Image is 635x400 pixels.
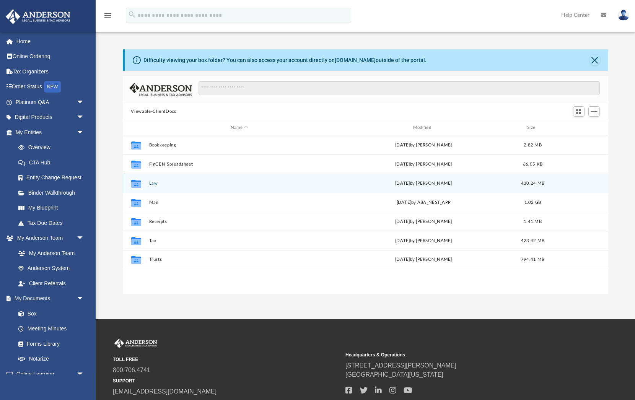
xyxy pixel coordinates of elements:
[5,110,96,125] a: Digital Productsarrow_drop_down
[149,238,330,243] button: Tax
[131,108,176,115] button: Viewable-ClientDocs
[11,215,96,231] a: Tax Due Dates
[123,135,608,294] div: grid
[333,124,514,131] div: Modified
[5,49,96,64] a: Online Ordering
[113,377,340,384] small: SUPPORT
[113,338,159,348] img: Anderson Advisors Platinum Portal
[11,261,92,276] a: Anderson System
[333,218,514,225] div: [DATE] by [PERSON_NAME]
[524,143,542,147] span: 2.82 MB
[11,155,96,170] a: CTA Hub
[521,181,544,185] span: 430.24 MB
[149,162,330,167] button: FinCEN Spreadsheet
[5,79,96,95] a: Order StatusNEW
[11,336,88,351] a: Forms Library
[551,124,605,131] div: id
[44,81,61,93] div: NEW
[148,124,329,131] div: Name
[143,56,427,64] div: Difficulty viewing your box folder? You can also access your account directly on outside of the p...
[77,94,92,110] span: arrow_drop_down
[103,11,112,20] i: menu
[345,362,456,369] a: [STREET_ADDRESS][PERSON_NAME]
[5,125,96,140] a: My Entitiesarrow_drop_down
[588,106,600,117] button: Add
[113,388,217,395] a: [EMAIL_ADDRESS][DOMAIN_NAME]
[395,181,410,185] span: [DATE]
[11,185,96,200] a: Binder Walkthrough
[11,246,88,261] a: My Anderson Team
[11,170,96,185] a: Entity Change Request
[5,94,96,110] a: Platinum Q&Aarrow_drop_down
[335,57,376,63] a: [DOMAIN_NAME]
[5,291,92,306] a: My Documentsarrow_drop_down
[524,200,541,205] span: 1.02 GB
[199,81,599,96] input: Search files and folders
[5,64,96,79] a: Tax Organizers
[589,55,600,65] button: Close
[333,161,514,168] div: [DATE] by [PERSON_NAME]
[5,34,96,49] a: Home
[11,200,92,216] a: My Blueprint
[618,10,629,21] img: User Pic
[11,321,92,337] a: Meeting Minutes
[521,257,544,262] span: 794.41 MB
[149,181,330,186] button: Law
[523,162,542,166] span: 66.05 KB
[521,239,544,243] span: 423.42 MB
[113,356,340,363] small: TOLL FREE
[5,231,92,246] a: My Anderson Teamarrow_drop_down
[3,9,73,24] img: Anderson Advisors Platinum Portal
[77,125,92,140] span: arrow_drop_down
[126,124,145,131] div: id
[333,142,514,149] div: [DATE] by [PERSON_NAME]
[149,219,330,224] button: Receipts
[396,200,411,205] span: [DATE]
[11,276,92,291] a: Client Referrals
[77,231,92,246] span: arrow_drop_down
[149,257,330,262] button: Trusts
[103,15,112,20] a: menu
[11,306,88,321] a: Box
[333,180,514,187] div: by [PERSON_NAME]
[573,106,585,117] button: Switch to Grid View
[333,256,514,263] div: [DATE] by [PERSON_NAME]
[333,199,514,206] div: by ABA_NEST_APP
[149,200,330,205] button: Mail
[524,220,542,224] span: 1.41 MB
[333,237,514,244] div: [DATE] by [PERSON_NAME]
[517,124,548,131] div: Size
[149,143,330,148] button: Bookkeeping
[77,110,92,125] span: arrow_drop_down
[77,291,92,307] span: arrow_drop_down
[345,371,443,378] a: [GEOGRAPHIC_DATA][US_STATE]
[11,351,92,367] a: Notarize
[11,140,96,155] a: Overview
[345,351,573,358] small: Headquarters & Operations
[113,367,150,373] a: 800.706.4741
[5,366,92,382] a: Online Learningarrow_drop_down
[77,366,92,382] span: arrow_drop_down
[128,10,136,19] i: search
